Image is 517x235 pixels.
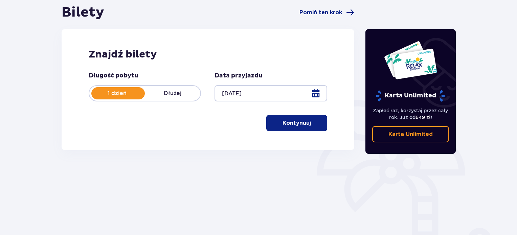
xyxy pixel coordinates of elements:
[89,48,327,61] h2: Znajdź bilety
[299,9,342,16] span: Pomiń ten krok
[299,8,354,17] a: Pomiń ten krok
[384,41,437,80] img: Dwie karty całoroczne do Suntago z napisem 'UNLIMITED RELAX', na białym tle z tropikalnymi liśćmi...
[388,131,433,138] p: Karta Unlimited
[215,72,263,80] p: Data przyjazdu
[266,115,327,131] button: Kontynuuj
[89,72,138,80] p: Długość pobytu
[415,115,431,120] span: 649 zł
[62,4,104,21] h1: Bilety
[283,119,311,127] p: Kontynuuj
[372,126,449,142] a: Karta Unlimited
[89,90,145,97] p: 1 dzień
[145,90,200,97] p: Dłużej
[375,90,446,102] p: Karta Unlimited
[372,107,449,121] p: Zapłać raz, korzystaj przez cały rok. Już od !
